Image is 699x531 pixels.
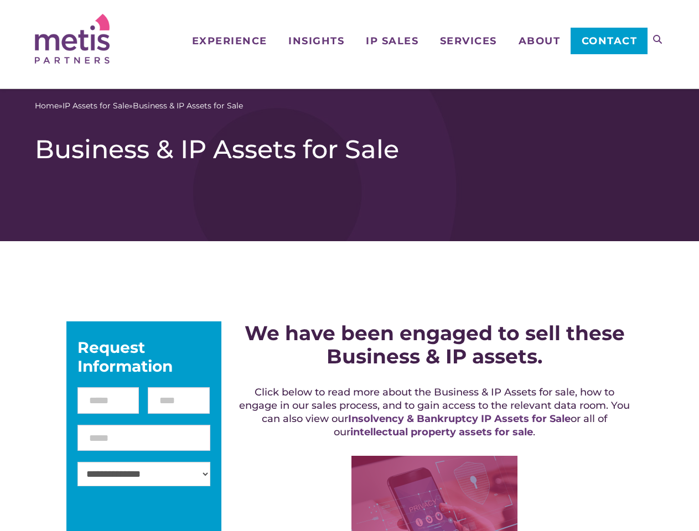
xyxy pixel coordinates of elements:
span: About [519,36,561,46]
span: Business & IP Assets for Sale [133,100,243,112]
img: Metis Partners [35,14,110,64]
span: » » [35,100,243,112]
a: intellectual property assets for sale [350,426,533,438]
a: Home [35,100,59,112]
span: Services [440,36,497,46]
h1: Business & IP Assets for Sale [35,134,664,165]
a: Contact [571,28,648,54]
h5: Click below to read more about the Business & IP Assets for sale, how to engage in our sales proc... [236,386,633,439]
a: Insolvency & Bankruptcy IP Assets for Sale [348,413,571,425]
strong: We have been engaged to sell these Business & IP assets. [245,321,625,368]
span: IP Sales [366,36,418,46]
span: Experience [192,36,267,46]
a: IP Assets for Sale [63,100,129,112]
div: Request Information [77,338,210,376]
span: Contact [582,36,638,46]
span: Insights [288,36,344,46]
